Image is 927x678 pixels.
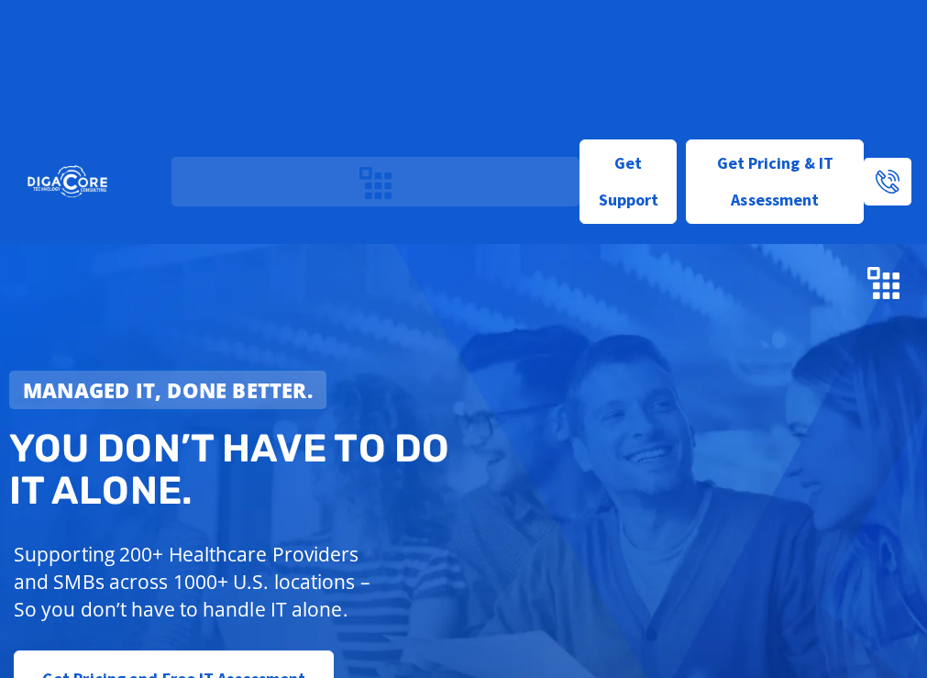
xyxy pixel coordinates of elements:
strong: Managed IT, done better. [23,376,313,404]
h2: You don’t have to do IT alone. [9,428,471,512]
p: Supporting 200+ Healthcare Providers and SMBs across 1000+ U.S. locations – So you don’t have to ... [14,540,388,623]
div: Menu Toggle [351,157,400,207]
a: Get Support [579,139,678,224]
div: Menu Toggle [860,257,909,307]
img: DigaCore Technology Consulting [28,164,107,199]
img: DigaCore Technology Consulting [144,242,329,322]
a: Get Pricing & IT Assessment [686,139,864,224]
a: Managed IT, done better. [9,371,326,409]
span: Get Pricing & IT Assessment [701,145,849,218]
span: Get Support [595,145,663,218]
